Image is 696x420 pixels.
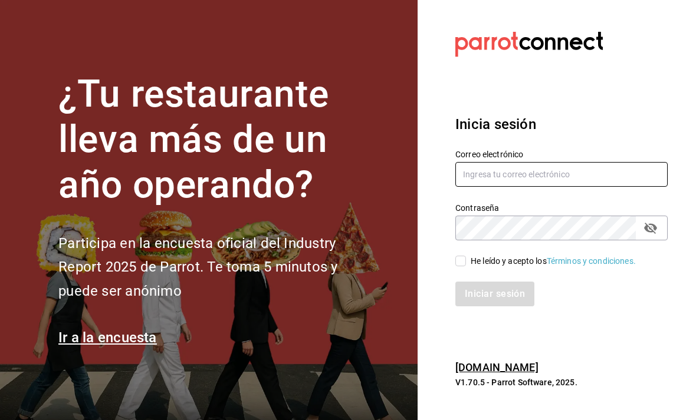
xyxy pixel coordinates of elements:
a: Términos y condiciones. [547,256,636,266]
h2: Participa en la encuesta oficial del Industry Report 2025 de Parrot. Te toma 5 minutos y puede se... [58,232,377,303]
label: Contraseña [455,204,668,212]
input: Ingresa tu correo electrónico [455,162,668,187]
button: passwordField [641,218,661,238]
a: [DOMAIN_NAME] [455,361,539,373]
label: Correo electrónico [455,150,668,158]
h1: ¿Tu restaurante lleva más de un año operando? [58,72,377,207]
h3: Inicia sesión [455,114,668,135]
a: Ir a la encuesta [58,329,157,346]
p: V1.70.5 - Parrot Software, 2025. [455,376,668,388]
div: He leído y acepto los [471,255,636,267]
